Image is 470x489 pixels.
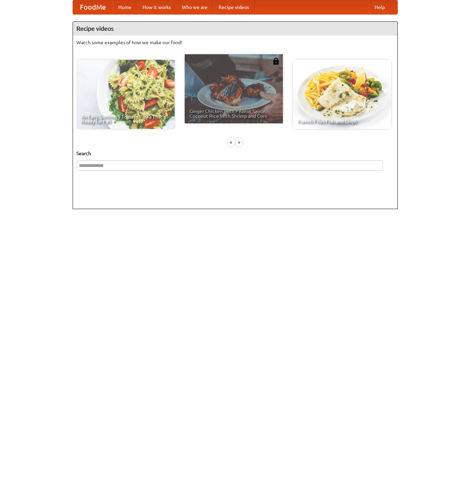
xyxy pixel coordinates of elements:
a: Recipe videos [213,0,255,14]
span: French Fries Fish and Chips [298,119,386,124]
img: 483408.png [273,58,279,65]
a: Home [113,0,137,14]
h5: Search [76,150,394,157]
h4: Recipe videos [73,22,397,36]
a: How it works [137,0,176,14]
div: » [236,138,242,147]
a: An Easy, Summery Tomato Pasta That's Ready for Fall [76,60,175,129]
p: Watch some examples of how we make our food! [76,39,394,46]
a: FoodMe [73,0,113,14]
a: Who we are [176,0,213,14]
a: Help [369,0,390,14]
a: French Fries Fish and Chips [293,60,391,129]
span: An Easy, Summery Tomato Pasta That's Ready for Fall [81,114,170,124]
div: « [228,138,234,147]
